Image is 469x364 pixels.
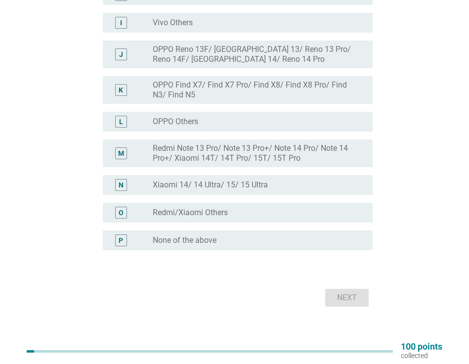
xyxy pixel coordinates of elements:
div: L [119,117,123,127]
label: None of the above [153,235,216,245]
label: Redmi/Xiaomi Others [153,208,228,218]
p: 100 points [401,342,442,351]
div: P [119,235,123,246]
div: I [120,18,122,28]
label: Redmi Note 13 Pro/ Note 13 Pro+/ Note 14 Pro/ Note 14 Pro+/ Xiaomi 14T/ 14T Pro/ 15T/ 15T Pro [153,143,356,163]
label: Vivo Others [153,18,193,28]
label: OPPO Others [153,117,198,127]
p: collected [401,351,442,360]
label: OPPO Find X7/ Find X7 Pro/ Find X8/ Find X8 Pro/ Find N3/ Find N5 [153,80,356,100]
div: K [119,85,123,95]
div: J [119,49,123,60]
label: OPPO Reno 13F/ [GEOGRAPHIC_DATA] 13/ Reno 13 Pro/ Reno 14F/ [GEOGRAPHIC_DATA] 14/ Reno 14 Pro [153,45,356,64]
div: O [119,208,124,218]
label: Xiaomi 14/ 14 Ultra/ 15/ 15 Ultra [153,180,268,190]
div: M [118,148,124,159]
div: N [119,180,124,190]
